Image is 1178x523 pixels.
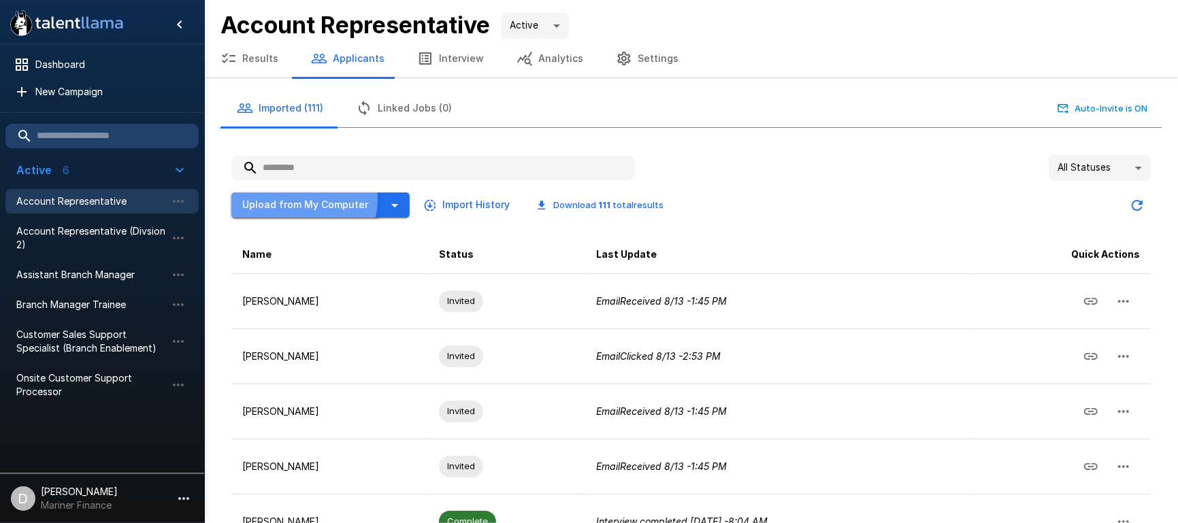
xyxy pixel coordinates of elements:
[1075,404,1107,416] span: Copy Interview Link
[500,39,600,78] button: Analytics
[204,39,295,78] button: Results
[1049,155,1151,181] div: All Statuses
[439,350,483,362] span: Invited
[340,89,468,127] button: Linked Jobs (0)
[401,39,500,78] button: Interview
[526,195,674,216] button: Download 111 totalresults
[242,294,417,308] p: [PERSON_NAME]
[242,405,417,418] p: [PERSON_NAME]
[231,235,428,274] th: Name
[596,460,727,472] i: Email Received 8/13 - 1:45 PM
[596,350,721,362] i: Email Clicked 8/13 - 2:53 PM
[1124,192,1151,219] button: Updated Today - 9:55 AM
[295,39,401,78] button: Applicants
[600,39,695,78] button: Settings
[596,405,727,417] i: Email Received 8/13 - 1:45 PM
[428,235,585,274] th: Status
[439,405,483,418] span: Invited
[598,199,610,210] b: 111
[585,235,970,274] th: Last Update
[242,350,417,363] p: [PERSON_NAME]
[439,460,483,473] span: Invited
[220,89,340,127] button: Imported (111)
[231,192,380,218] button: Upload from My Computer
[501,13,569,39] div: Active
[970,235,1151,274] th: Quick Actions
[1075,294,1107,305] span: Copy Interview Link
[439,294,483,307] span: Invited
[1075,349,1107,360] span: Copy Interview Link
[242,460,417,473] p: [PERSON_NAME]
[1055,98,1151,119] button: Auto-Invite is ON
[1075,459,1107,471] span: Copy Interview Link
[421,192,515,218] button: Import History
[596,295,727,307] i: Email Received 8/13 - 1:45 PM
[220,11,490,39] b: Account Representative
